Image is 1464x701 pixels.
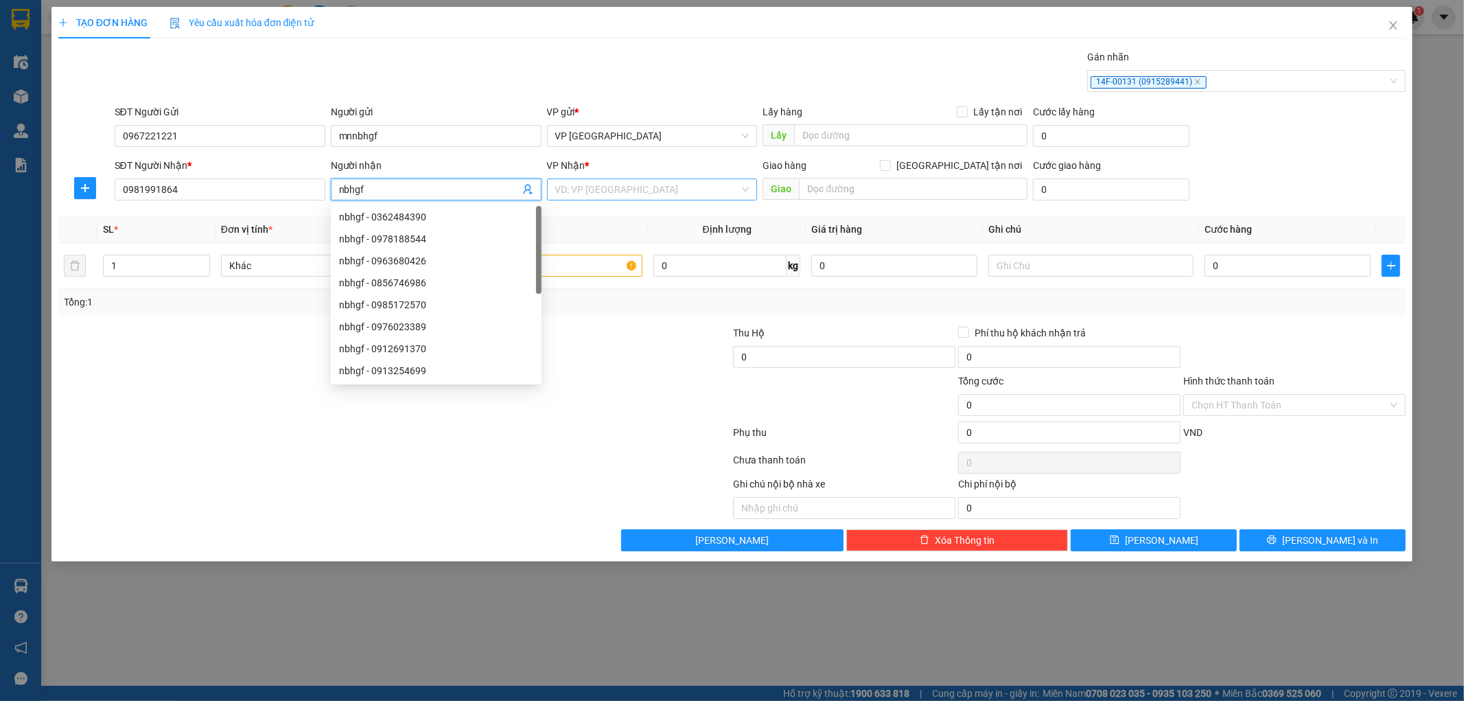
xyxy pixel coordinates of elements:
[988,255,1194,277] input: Ghi Chú
[221,224,272,235] span: Đơn vị tính
[732,452,957,476] div: Chưa thanh toán
[331,316,542,338] div: nbhgf - 0976023389
[1091,76,1207,89] span: 14F-00131 (0915289441)
[733,497,955,519] input: Nhập ghi chú
[695,533,769,548] span: [PERSON_NAME]
[958,376,1003,387] span: Tổng cước
[331,228,542,250] div: nbhgf - 0978188544
[555,126,750,146] span: VP Mỹ Đình
[339,209,533,225] div: nbhgf - 0362484390
[1033,106,1095,117] label: Cước lấy hàng
[1033,179,1189,200] input: Cước giao hàng
[331,272,542,294] div: nbhgf - 0856746986
[811,224,862,235] span: Giá trị hàng
[339,275,533,290] div: nbhgf - 0856746986
[763,160,806,171] span: Giao hàng
[983,216,1199,243] th: Ghi chú
[1033,125,1189,147] input: Cước lấy hàng
[1382,260,1399,271] span: plus
[115,158,325,173] div: SĐT Người Nhận
[1282,533,1378,548] span: [PERSON_NAME] và In
[331,338,542,360] div: nbhgf - 0912691370
[115,104,325,119] div: SĐT Người Gửi
[331,206,542,228] div: nbhgf - 0362484390
[339,253,533,268] div: nbhgf - 0963680426
[339,363,533,378] div: nbhgf - 0913254699
[621,529,844,551] button: [PERSON_NAME]
[733,327,765,338] span: Thu Hộ
[1205,224,1252,235] span: Cước hàng
[58,17,148,28] span: TẠO ĐƠN HÀNG
[522,184,533,195] span: user-add
[794,124,1027,146] input: Dọc đường
[1087,51,1129,62] label: Gán nhãn
[170,18,181,29] img: icon
[331,104,542,119] div: Người gửi
[799,178,1027,200] input: Dọc đường
[1183,427,1202,438] span: VND
[763,106,802,117] span: Lấy hàng
[1374,7,1413,45] button: Close
[103,224,114,235] span: SL
[331,158,542,173] div: Người nhận
[1194,78,1201,85] span: close
[331,294,542,316] div: nbhgf - 0985172570
[1267,535,1277,546] span: printer
[1071,529,1237,551] button: save[PERSON_NAME]
[732,425,957,449] div: Phụ thu
[703,224,752,235] span: Định lượng
[969,325,1091,341] span: Phí thu hộ khách nhận trả
[1240,529,1406,551] button: printer[PERSON_NAME] và In
[229,255,418,276] span: Khác
[787,255,800,277] span: kg
[331,360,542,382] div: nbhgf - 0913254699
[958,476,1181,497] div: Chi phí nội bộ
[331,250,542,272] div: nbhgf - 0963680426
[64,255,86,277] button: delete
[1033,160,1101,171] label: Cước giao hàng
[547,160,585,171] span: VP Nhận
[1125,533,1198,548] span: [PERSON_NAME]
[339,297,533,312] div: nbhgf - 0985172570
[75,183,95,194] span: plus
[1382,255,1400,277] button: plus
[339,319,533,334] div: nbhgf - 0976023389
[920,535,929,546] span: delete
[339,231,533,246] div: nbhgf - 0978188544
[811,255,977,277] input: 0
[891,158,1027,173] span: [GEOGRAPHIC_DATA] tận nơi
[74,177,96,199] button: plus
[763,124,794,146] span: Lấy
[1110,535,1119,546] span: save
[968,104,1027,119] span: Lấy tận nơi
[1388,20,1399,31] span: close
[763,178,799,200] span: Giao
[64,295,565,310] div: Tổng: 1
[733,476,955,497] div: Ghi chú nội bộ nhà xe
[170,17,314,28] span: Yêu cầu xuất hóa đơn điện tử
[935,533,995,548] span: Xóa Thông tin
[1183,376,1275,387] label: Hình thức thanh toán
[339,341,533,356] div: nbhgf - 0912691370
[58,18,68,27] span: plus
[547,104,758,119] div: VP gửi
[846,529,1069,551] button: deleteXóa Thông tin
